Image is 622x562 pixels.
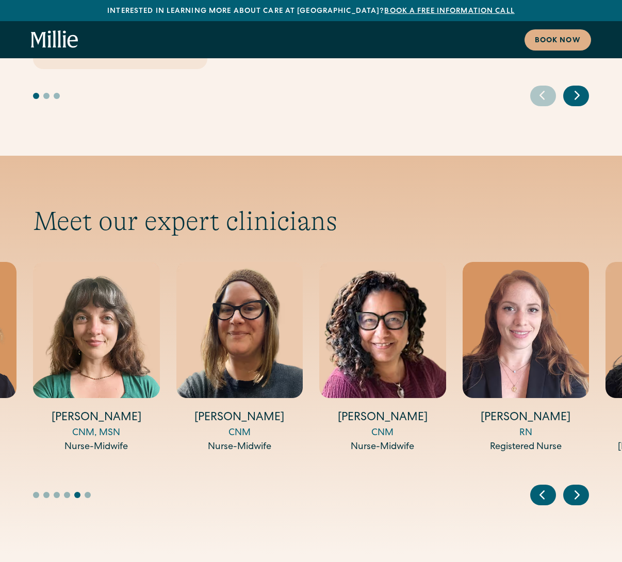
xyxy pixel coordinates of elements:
[319,262,446,454] div: 11 / 14
[43,93,50,99] button: Go to slide 2
[563,485,589,505] div: Next slide
[33,492,39,498] button: Go to slide 1
[74,492,80,498] button: Go to slide 5
[33,410,160,426] h4: [PERSON_NAME]
[31,30,78,49] a: home
[319,426,446,440] div: CNM
[319,410,446,426] h4: [PERSON_NAME]
[176,426,303,440] div: CNM
[43,492,50,498] button: Go to slide 2
[176,410,303,426] h4: [PERSON_NAME]
[384,8,514,15] a: Book a free information call
[33,205,589,237] h2: Meet our expert clinicians
[33,93,39,99] button: Go to slide 1
[176,440,303,454] div: Nurse-Midwife
[463,262,590,454] div: 12 / 14
[530,485,556,505] div: Previous slide
[64,492,70,498] button: Go to slide 4
[176,262,303,454] div: 10 / 14
[463,426,590,440] div: RN
[33,262,160,454] div: 9 / 14
[563,86,589,106] div: Next slide
[535,36,581,46] div: Book now
[85,492,91,498] button: Go to slide 6
[33,440,160,454] div: Nurse-Midwife
[54,492,60,498] button: Go to slide 3
[463,440,590,454] div: Registered Nurse
[33,426,160,440] div: CNM, MSN
[463,410,590,426] h4: [PERSON_NAME]
[525,29,591,51] a: Book now
[54,93,60,99] button: Go to slide 3
[530,86,556,106] div: Previous slide
[319,440,446,454] div: Nurse-Midwife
